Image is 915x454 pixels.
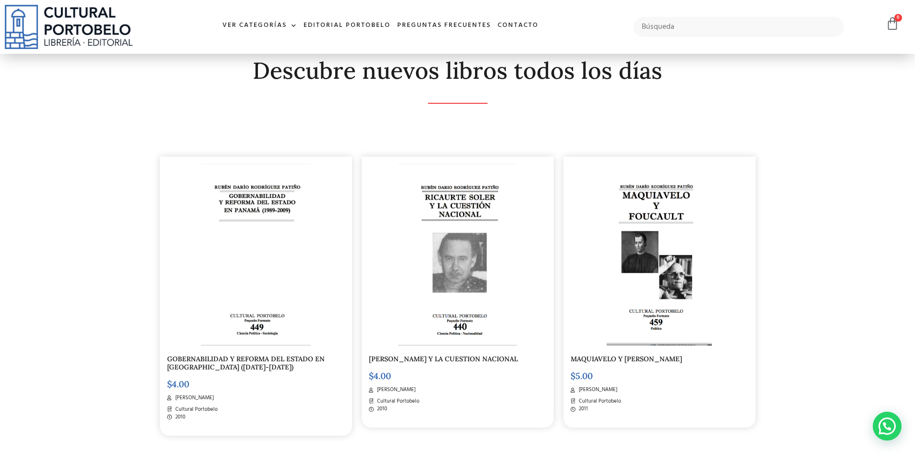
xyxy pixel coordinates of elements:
[607,164,711,345] img: Screen_Shot_2019-07-05_at_11.11.57_AM-2.png
[300,15,394,36] a: Editorial Portobelo
[167,379,189,390] bdi: 4.00
[375,397,419,405] span: Cultural Portobelo
[369,355,518,363] a: [PERSON_NAME] Y LA CUESTION NACIONAL
[398,164,517,345] img: 440-2.png
[576,397,621,405] span: Cultural Portobelo
[894,14,902,22] span: 0
[369,370,374,381] span: $
[375,405,387,413] span: 2010
[873,412,902,441] div: Contactar por WhatsApp
[571,370,575,381] span: $
[173,394,214,402] span: [PERSON_NAME]
[201,164,311,345] img: 449-2.png
[634,17,844,37] input: Búsqueda
[173,413,185,421] span: 2010
[219,15,300,36] a: Ver Categorías
[494,15,542,36] a: Contacto
[571,370,593,381] bdi: 5.00
[173,405,218,414] span: Cultural Portobelo
[576,405,588,413] span: 2011
[375,386,415,394] span: [PERSON_NAME]
[369,370,391,381] bdi: 4.00
[571,355,682,363] a: MAQUIAVELO Y [PERSON_NAME]
[167,379,172,390] span: $
[167,355,325,371] a: GOBERNABILIDAD Y REFORMA DEL ESTADO EN [GEOGRAPHIC_DATA] ([DATE]-[DATE])
[160,58,756,84] h2: Descubre nuevos libros todos los días
[886,17,899,31] a: 0
[576,386,617,394] span: [PERSON_NAME]
[394,15,494,36] a: Preguntas frecuentes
